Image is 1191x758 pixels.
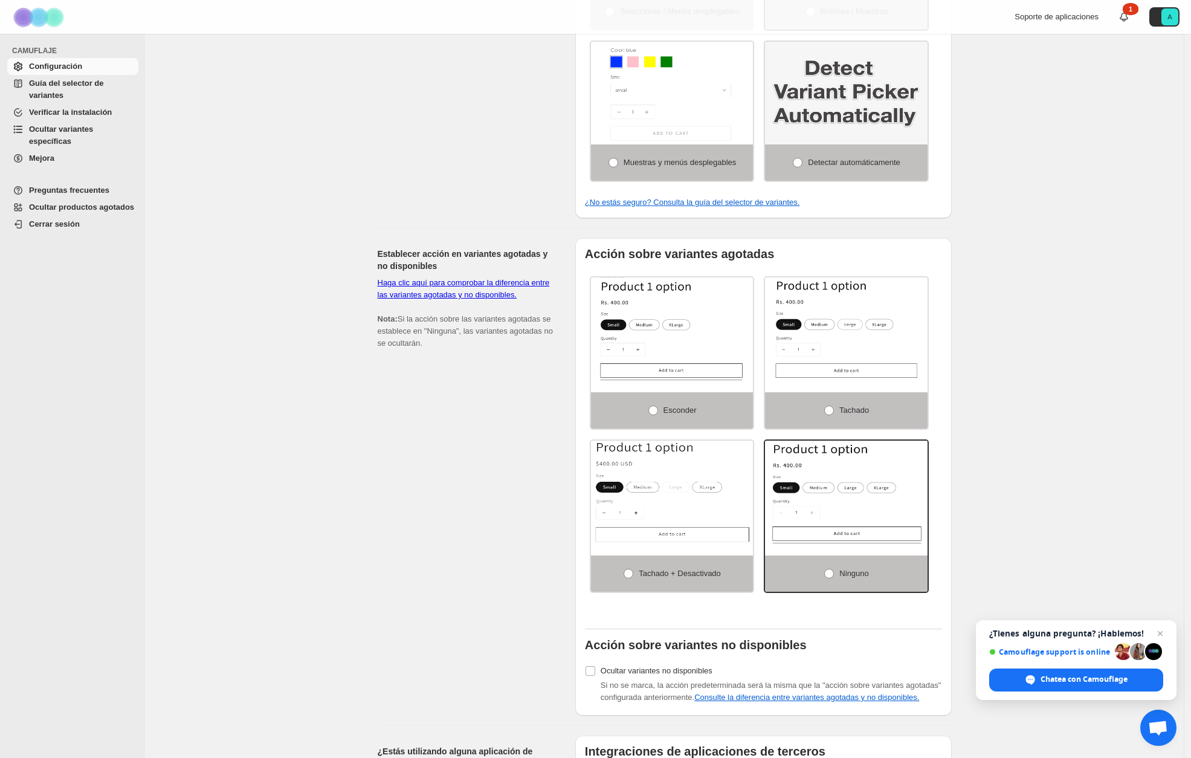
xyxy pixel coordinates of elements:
[591,277,754,380] img: Esconder
[7,150,138,167] a: Mejora
[12,47,57,55] font: CAMUFLAJE
[1041,674,1128,685] span: Chatea con Camouflage
[591,42,754,144] img: Muestras y menús desplegables
[585,198,800,207] a: ¿No estás seguro? Consulta la guía del selector de variantes.
[694,693,919,702] a: Consulte la diferencia entre variantes agotadas y no disponibles.
[1167,13,1172,21] text: A
[601,666,712,675] font: Ocultar variantes no disponibles
[7,58,138,75] a: Configuración
[378,278,550,299] a: Haga clic aquí para comprobar la diferencia entre las variantes agotadas y no disponibles.
[29,79,104,100] font: Guía del selector de variantes
[29,108,112,117] font: Verificar la instalación
[10,1,70,34] img: Camuflaje
[585,638,807,652] font: Acción sobre variantes no disponibles
[7,75,138,104] a: Guía del selector de variantes
[7,199,138,216] a: Ocultar productos agotados
[839,569,868,578] font: Ninguno
[989,647,1111,656] span: Camouflage support is online
[989,669,1163,692] span: Chatea con Camouflage
[1118,11,1130,23] a: 1
[29,125,93,146] font: Ocultar variantes específicas
[765,42,928,144] img: Detectar automáticamente
[1129,5,1132,13] font: 1
[765,441,928,543] img: Ninguno
[624,158,736,167] font: Muestras y menús desplegables
[639,569,721,578] font: Tachado + Desactivado
[1149,7,1180,27] button: Avatar con iniciales A
[585,745,825,758] font: Integraciones de aplicaciones de terceros
[29,62,82,71] font: Configuración
[591,441,754,543] img: Tachado + Desactivado
[601,681,941,702] font: Si no se marca, la acción predeterminada será la misma que la "acción sobre variantes agotadas" c...
[378,314,553,348] font: Si la acción sobre las variantes agotadas se establece en "Ninguna", las variantes agotadas no se...
[839,406,869,415] font: Tachado
[29,186,109,195] font: Preguntas frecuentes
[29,202,134,212] font: Ocultar productos agotados
[7,104,138,121] a: Verificar la instalación
[7,182,138,199] a: Preguntas frecuentes
[7,121,138,150] a: Ocultar variantes específicas
[808,158,900,167] font: Detectar automáticamente
[663,406,697,415] font: Esconder
[585,247,774,261] font: Acción sobre variantes agotadas
[1015,12,1099,21] font: Soporte de aplicaciones
[29,219,80,228] font: Cerrar sesión
[378,314,398,323] font: Nota:
[765,277,928,380] img: Tachado
[989,629,1163,638] span: ¿Tienes alguna pregunta? ¡Hablemos!
[1140,710,1176,746] a: Chat abierto
[7,216,138,233] a: Cerrar sesión
[378,249,548,271] font: Establecer acción en variantes agotadas y no disponibles
[29,154,54,163] font: Mejora
[1161,8,1178,25] span: Avatar con iniciales A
